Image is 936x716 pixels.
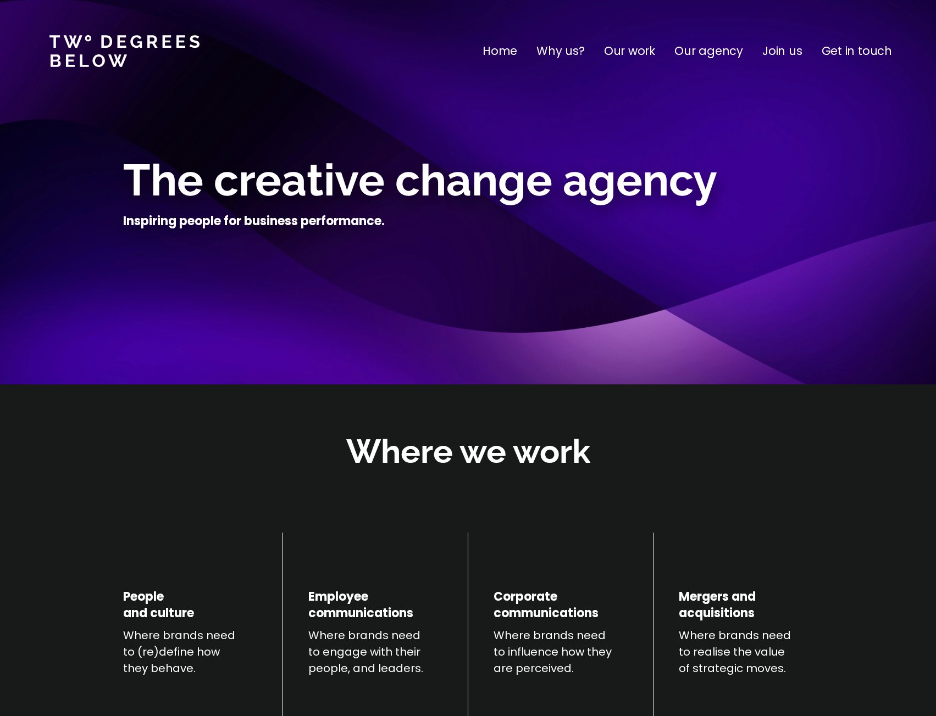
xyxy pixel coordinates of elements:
h4: Employee communications [308,589,413,622]
p: Where brands need to realise the value of strategic moves. [679,627,813,676]
p: Where brands need to (re)define how they behave. [123,627,257,676]
a: Why us? [536,42,585,60]
h2: Where we work [346,429,590,474]
span: The creative change agency [123,154,717,206]
p: Where brands need to engage with their people, and leaders. [308,627,442,676]
h4: Mergers and acquisitions [679,589,756,622]
a: Home [483,42,517,60]
a: Our agency [674,42,743,60]
a: Join us [762,42,802,60]
a: Get in touch [822,42,892,60]
h4: Corporate communications [494,589,599,622]
a: Our work [604,42,655,60]
h4: Inspiring people for business performance. [123,213,385,230]
h4: People and culture [123,589,194,622]
p: Where brands need to influence how they are perceived. [494,627,628,676]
